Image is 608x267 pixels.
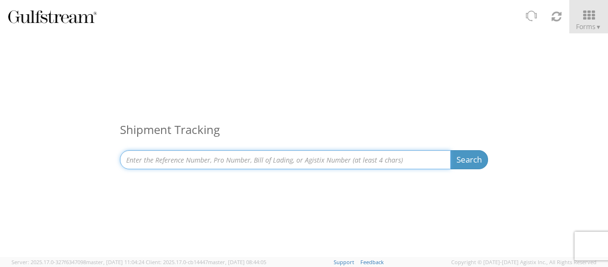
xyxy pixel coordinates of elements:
[596,23,601,31] span: ▼
[208,258,266,266] span: master, [DATE] 08:44:05
[146,258,266,266] span: Client: 2025.17.0-cb14447
[451,258,597,266] span: Copyright © [DATE]-[DATE] Agistix Inc., All Rights Reserved
[450,150,488,169] button: Search
[360,258,384,266] a: Feedback
[120,109,488,150] h3: Shipment Tracking
[86,258,144,266] span: master, [DATE] 11:04:24
[7,9,98,25] img: gulfstream-logo-030f482cb65ec2084a9d.png
[120,150,451,169] input: Enter the Reference Number, Pro Number, Bill of Lading, or Agistix Number (at least 4 chars)
[11,258,144,266] span: Server: 2025.17.0-327f6347098
[334,258,354,266] a: Support
[576,22,601,31] span: Forms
